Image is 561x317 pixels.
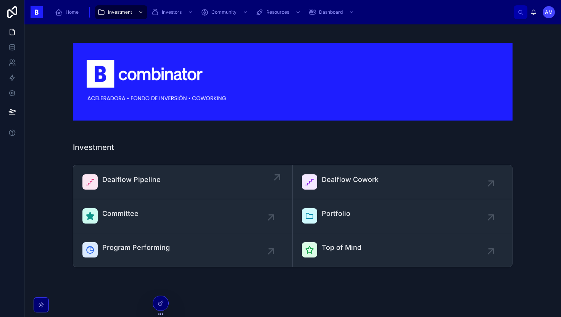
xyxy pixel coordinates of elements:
a: Resources [253,5,305,19]
a: Dashboard [306,5,358,19]
span: Dealflow Pipeline [102,174,161,185]
a: Investors [149,5,197,19]
span: Resources [266,9,289,15]
span: Investment [108,9,132,15]
span: AM [545,9,553,15]
span: Program Performing [102,242,170,253]
a: Dealflow Pipeline [73,165,293,199]
div: scrollable content [49,4,514,21]
a: Program Performing [73,233,293,267]
span: Committee [102,208,139,219]
a: Top of Mind [293,233,512,267]
img: 18590-Captura-de-Pantalla-2024-03-07-a-las-17.49.44.png [73,43,513,121]
span: Home [66,9,79,15]
a: Home [53,5,84,19]
span: Portfolio [322,208,350,219]
span: Investors [162,9,182,15]
h1: Investment [73,142,114,153]
a: Committee [73,199,293,233]
a: Dealflow Cowork [293,165,512,199]
span: Dashboard [319,9,343,15]
a: Portfolio [293,199,512,233]
a: Investment [95,5,147,19]
span: Top of Mind [322,242,361,253]
a: Community [198,5,252,19]
img: App logo [31,6,43,18]
span: Dealflow Cowork [322,174,379,185]
span: Community [211,9,237,15]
